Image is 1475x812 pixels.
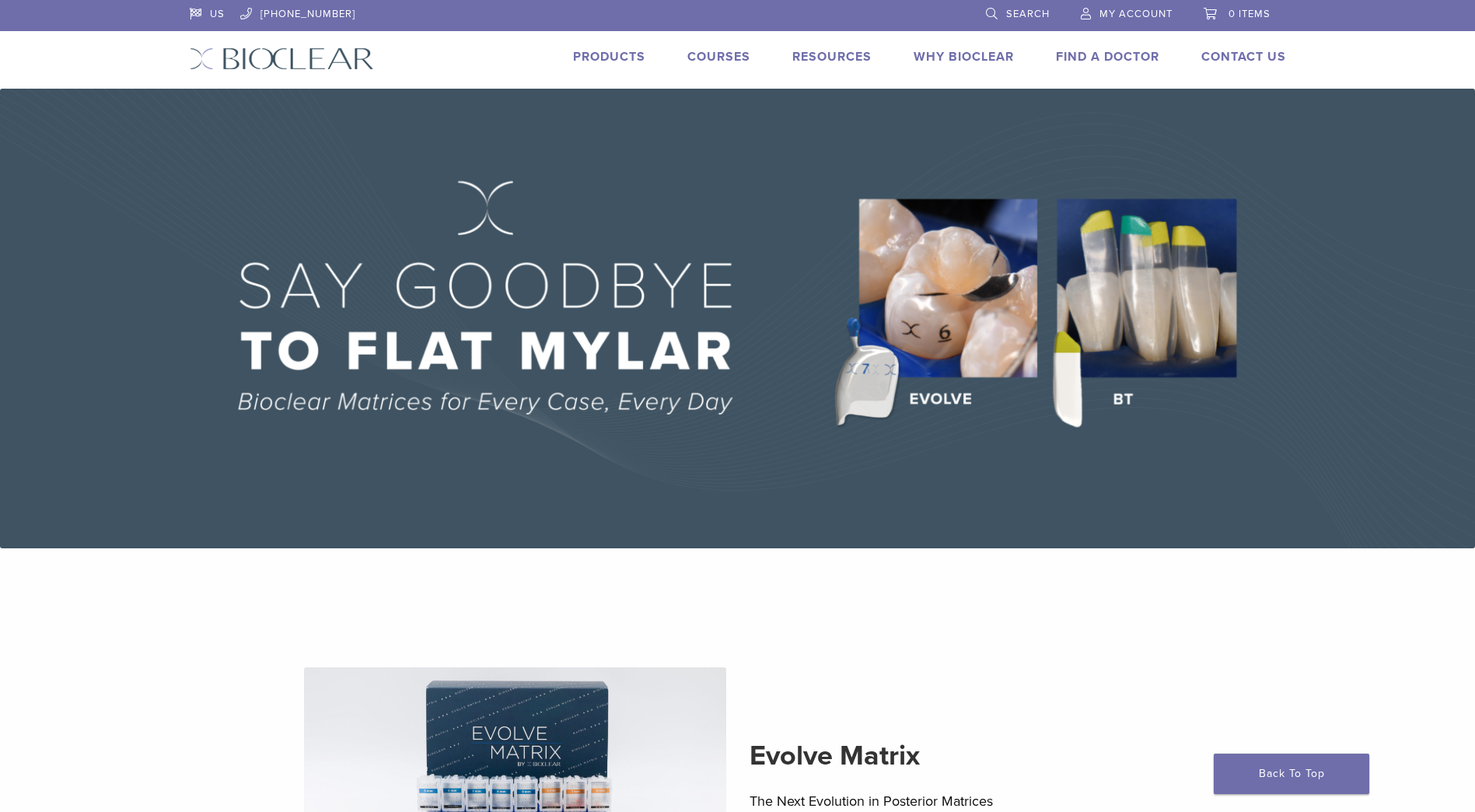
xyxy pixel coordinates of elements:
a: Back To Top [1214,754,1369,794]
a: Courses [687,49,750,65]
h2: Evolve Matrix [750,737,1172,775]
a: Resources [792,49,872,65]
img: Bioclear [190,47,374,70]
a: Products [573,49,645,65]
a: Why Bioclear [914,49,1014,65]
span: My Account [1099,8,1173,20]
span: Search [1006,8,1050,20]
a: Find A Doctor [1056,49,1159,65]
a: Contact Us [1201,49,1286,65]
span: 0 items [1229,8,1271,20]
